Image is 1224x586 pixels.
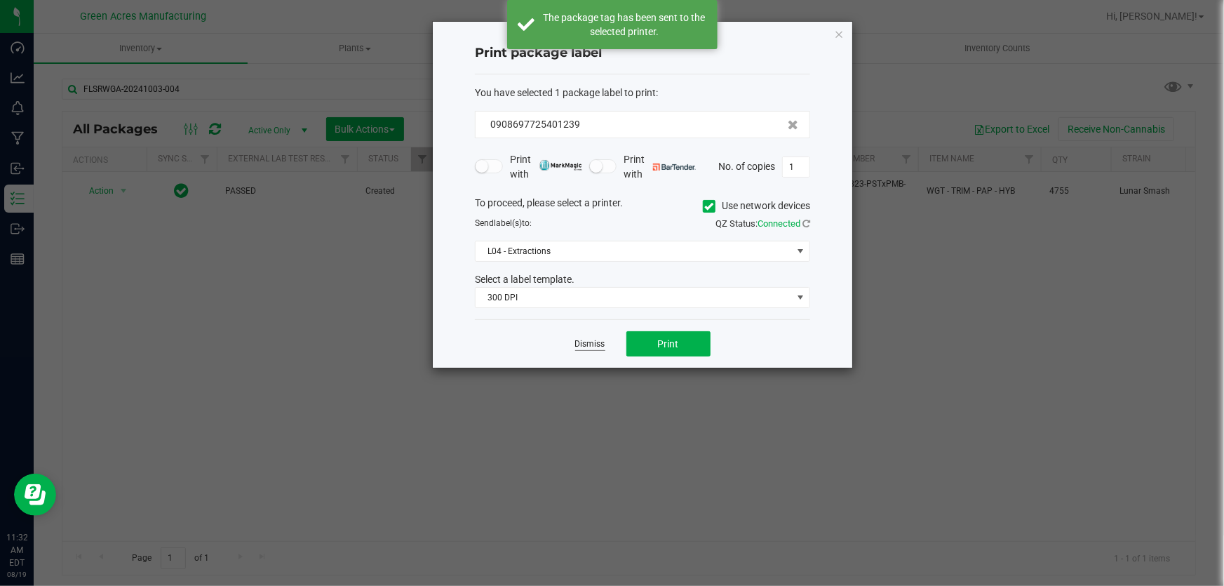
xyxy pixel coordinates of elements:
[475,87,656,98] span: You have selected 1 package label to print
[475,44,810,62] h4: Print package label
[624,152,696,182] span: Print with
[626,331,711,357] button: Print
[510,152,582,182] span: Print with
[14,474,56,516] iframe: Resource center
[476,288,792,307] span: 300 DPI
[464,196,821,217] div: To proceed, please select a printer.
[718,160,775,171] span: No. of copies
[758,218,800,229] span: Connected
[494,218,522,228] span: label(s)
[476,241,792,261] span: L04 - Extractions
[475,218,532,228] span: Send to:
[653,164,696,171] img: bartender.png
[475,86,810,100] div: :
[490,119,580,130] span: 0908697725401239
[464,272,821,287] div: Select a label template.
[539,160,582,171] img: mark_magic_cybra.png
[575,338,605,350] a: Dismiss
[715,218,810,229] span: QZ Status:
[658,338,679,349] span: Print
[542,11,707,39] div: The package tag has been sent to the selected printer.
[703,199,810,213] label: Use network devices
